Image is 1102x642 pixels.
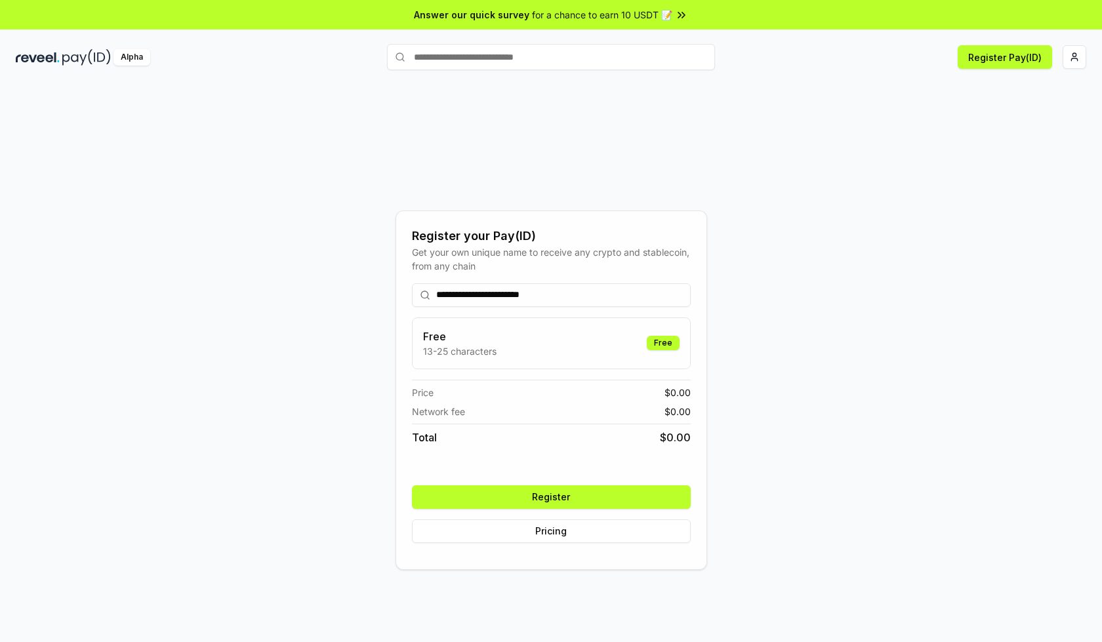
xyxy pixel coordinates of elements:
button: Register Pay(ID) [958,45,1052,69]
div: Free [647,336,680,350]
span: Total [412,430,437,445]
div: Alpha [113,49,150,66]
div: Register your Pay(ID) [412,227,691,245]
button: Pricing [412,519,691,543]
span: Price [412,386,434,399]
span: $ 0.00 [660,430,691,445]
span: for a chance to earn 10 USDT 📝 [532,8,672,22]
p: 13-25 characters [423,344,497,358]
img: reveel_dark [16,49,60,66]
span: Answer our quick survey [414,8,529,22]
span: $ 0.00 [664,386,691,399]
img: pay_id [62,49,111,66]
span: $ 0.00 [664,405,691,418]
div: Get your own unique name to receive any crypto and stablecoin, from any chain [412,245,691,273]
span: Network fee [412,405,465,418]
h3: Free [423,329,497,344]
button: Register [412,485,691,509]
